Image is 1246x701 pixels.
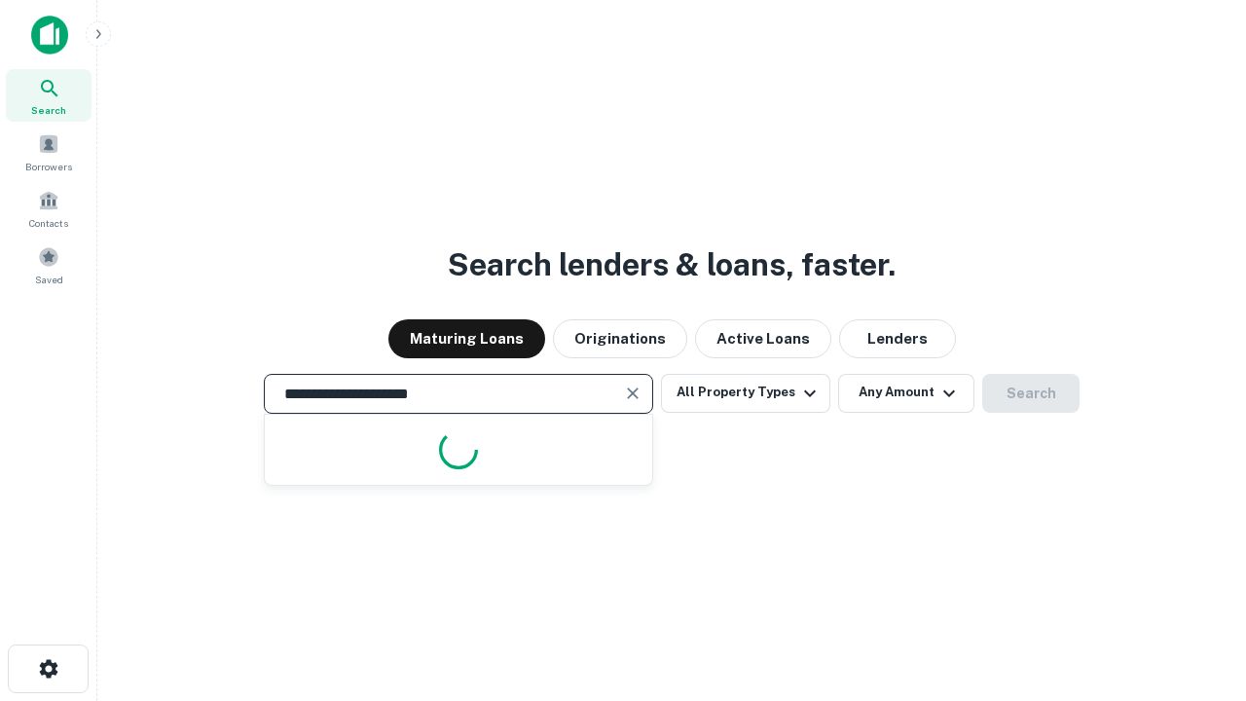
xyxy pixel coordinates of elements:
[31,16,68,55] img: capitalize-icon.png
[619,380,646,407] button: Clear
[6,126,92,178] a: Borrowers
[29,215,68,231] span: Contacts
[448,241,896,288] h3: Search lenders & loans, faster.
[6,239,92,291] a: Saved
[838,374,974,413] button: Any Amount
[553,319,687,358] button: Originations
[388,319,545,358] button: Maturing Loans
[31,102,66,118] span: Search
[661,374,830,413] button: All Property Types
[6,182,92,235] a: Contacts
[35,272,63,287] span: Saved
[6,69,92,122] a: Search
[839,319,956,358] button: Lenders
[1149,545,1246,639] iframe: Chat Widget
[695,319,831,358] button: Active Loans
[25,159,72,174] span: Borrowers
